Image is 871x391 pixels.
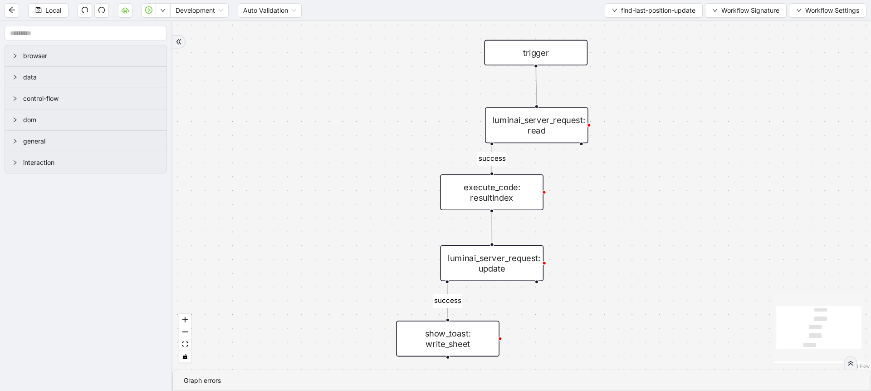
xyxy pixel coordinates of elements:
span: right [12,139,18,144]
button: saveLocal [28,3,69,18]
button: downWorkflow Signature [705,3,787,18]
div: execute_code: resultIndex [440,174,543,210]
button: cloud-server [118,3,132,18]
span: double-right [176,39,182,45]
span: dom [23,115,159,125]
div: general [5,131,166,152]
button: redo [94,3,109,18]
button: undo [78,3,92,18]
button: downfind-last-position-update [605,3,703,18]
span: Auto Validation [243,4,296,17]
span: undo [81,6,88,14]
button: arrow-left [5,3,19,18]
span: right [12,53,18,59]
span: right [12,74,18,80]
button: fit view [179,338,191,351]
span: redo [98,6,105,14]
div: trigger [484,40,588,65]
span: right [12,117,18,123]
span: Local [45,5,61,15]
span: Workflow Signature [721,5,779,15]
span: right [12,96,18,101]
div: luminai_server_request: read [485,107,588,143]
span: cloud-server [122,6,129,14]
span: browser [23,51,159,61]
div: data [5,67,166,88]
span: Workflow Settings [805,5,859,15]
span: arrow-left [8,6,15,14]
div: show_toast: write_sheet [396,321,499,356]
span: control-flow [23,94,159,104]
span: Development [176,4,223,17]
div: luminai_server_request: update [440,245,544,281]
span: find-last-position-update [621,5,695,15]
span: down [712,8,718,13]
button: downWorkflow Settings [789,3,866,18]
div: luminai_server_request: readplus-circle [485,107,588,143]
span: plus-circle [573,153,590,171]
span: interaction [23,158,159,168]
span: down [160,8,166,13]
span: right [12,160,18,165]
button: zoom out [179,326,191,338]
g: Edge from luminai_server_request: read to execute_code: resultIndex [477,146,506,172]
div: Graph errors [184,376,860,386]
span: play-circle [145,6,152,14]
g: Edge from luminai_server_request: update to show_toast: write_sheet [433,284,462,318]
div: dom [5,109,166,130]
button: play-circle [142,3,156,18]
a: React Flow attribution [846,363,870,369]
button: toggle interactivity [179,351,191,363]
span: general [23,136,159,146]
div: control-flow [5,88,166,109]
div: show_toast: write_sheetplus-circle [396,321,499,356]
span: double-right [847,360,854,366]
div: interaction [5,152,166,173]
span: down [796,8,802,13]
span: plus-circle [439,367,456,384]
button: zoom in [179,314,191,326]
div: browser [5,45,166,66]
g: Edge from trigger to luminai_server_request: read [536,68,537,104]
button: down [156,3,170,18]
div: luminai_server_request: updateplus-circle [440,245,544,281]
span: save [35,7,42,13]
span: data [23,72,159,82]
span: down [612,8,617,13]
span: plus-circle [528,292,545,309]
